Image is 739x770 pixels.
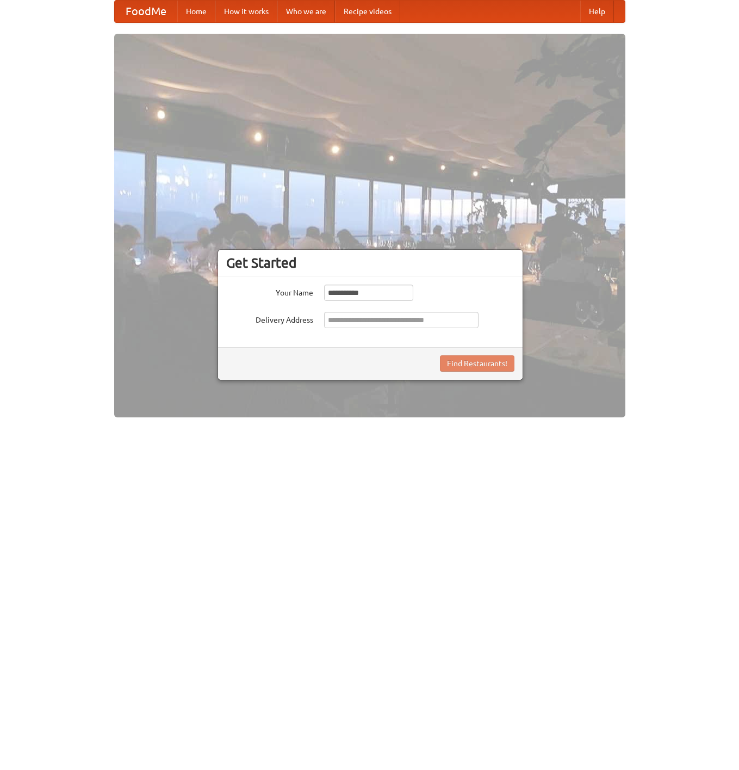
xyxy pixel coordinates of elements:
[177,1,215,22] a: Home
[580,1,614,22] a: Help
[115,1,177,22] a: FoodMe
[335,1,400,22] a: Recipe videos
[226,285,313,298] label: Your Name
[440,355,514,372] button: Find Restaurants!
[226,255,514,271] h3: Get Started
[277,1,335,22] a: Who we are
[226,312,313,325] label: Delivery Address
[215,1,277,22] a: How it works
